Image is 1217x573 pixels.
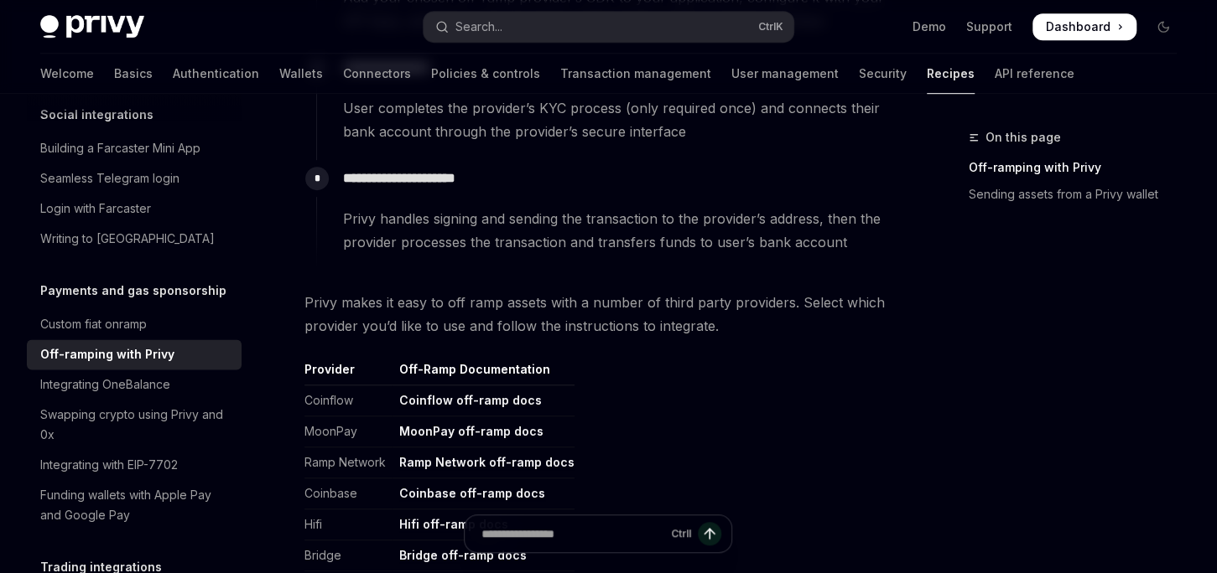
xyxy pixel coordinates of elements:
[40,281,226,301] h5: Payments and gas sponsorship
[1046,18,1110,35] span: Dashboard
[560,54,711,94] a: Transaction management
[40,405,231,445] div: Swapping crypto using Privy and 0x
[966,18,1012,35] a: Support
[27,309,242,339] a: Custom fiat onramp
[399,424,543,439] a: MoonPay off-ramp docs
[481,515,664,552] input: Ask a question...
[114,54,153,94] a: Basics
[758,20,783,34] span: Ctrl K
[40,199,151,219] div: Login with Farcaster
[304,447,393,478] td: Ramp Network
[27,369,242,400] a: Integrating OneBalance
[969,154,1190,181] a: Off-ramping with Privy
[1150,13,1177,40] button: Toggle dark mode
[40,314,147,334] div: Custom fiat onramp
[27,400,242,450] a: Swapping crypto using Privy and 0x
[27,194,242,224] a: Login with Farcaster
[40,138,200,158] div: Building a Farcaster Mini App
[343,96,891,143] span: User completes the provider’s KYC process (only required once) and connects their bank account th...
[173,54,259,94] a: Authentication
[304,291,892,338] span: Privy makes it easy to off ramp assets with a number of third party providers. Select which provi...
[455,17,502,37] div: Search...
[927,54,975,94] a: Recipes
[40,54,94,94] a: Welcome
[859,54,907,94] a: Security
[399,486,545,501] a: Coinbase off-ramp docs
[27,224,242,254] a: Writing to [GEOGRAPHIC_DATA]
[279,54,323,94] a: Wallets
[731,54,839,94] a: User management
[304,361,393,385] th: Provider
[304,385,393,416] td: Coinflow
[986,127,1061,147] span: On this page
[40,344,174,364] div: Off-ramping with Privy
[969,181,1190,208] a: Sending assets from a Privy wallet
[40,168,179,188] div: Seamless Telegram login
[698,522,721,545] button: Send message
[304,416,393,447] td: MoonPay
[27,163,242,194] a: Seamless Telegram login
[343,54,411,94] a: Connectors
[343,207,891,254] span: Privy handles signing and sending the transaction to the provider’s address, then the provider pr...
[27,480,242,530] a: Funding wallets with Apple Pay and Google Pay
[27,133,242,163] a: Building a Farcaster Mini App
[399,393,542,408] a: Coinflow off-ramp docs
[27,339,242,369] a: Off-ramping with Privy
[304,509,393,540] td: Hifi
[393,361,575,385] th: Off-Ramp Documentation
[40,229,215,249] div: Writing to [GEOGRAPHIC_DATA]
[40,374,170,395] div: Integrating OneBalance
[40,15,144,39] img: dark logo
[995,54,1074,94] a: API reference
[913,18,946,35] a: Demo
[399,455,575,470] a: Ramp Network off-ramp docs
[40,485,231,525] div: Funding wallets with Apple Pay and Google Pay
[40,455,178,475] div: Integrating with EIP-7702
[27,450,242,480] a: Integrating with EIP-7702
[431,54,540,94] a: Policies & controls
[424,12,793,42] button: Open search
[1032,13,1136,40] a: Dashboard
[304,478,393,509] td: Coinbase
